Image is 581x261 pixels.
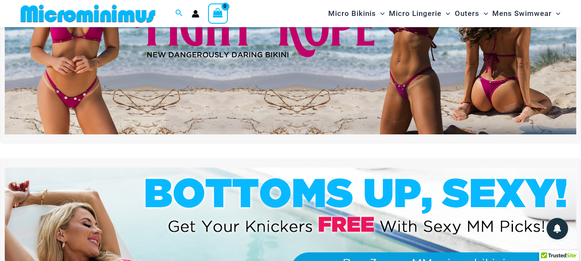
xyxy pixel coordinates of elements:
span: Mens Swimwear [492,3,552,25]
a: Micro LingerieMenu ToggleMenu Toggle [387,3,452,25]
span: Menu Toggle [479,3,488,25]
span: Menu Toggle [376,3,385,25]
nav: Site Navigation [325,1,564,26]
span: Menu Toggle [441,3,450,25]
a: Micro BikinisMenu ToggleMenu Toggle [326,3,387,25]
a: Search icon link [175,8,183,19]
span: Micro Bikinis [328,3,376,25]
span: Outers [455,3,479,25]
img: MM SHOP LOGO FLAT [17,4,159,23]
a: Mens SwimwearMenu ToggleMenu Toggle [490,3,562,25]
span: Micro Lingerie [389,3,441,25]
a: View Shopping Cart, empty [208,3,228,23]
span: Menu Toggle [552,3,560,25]
a: Account icon link [192,10,199,18]
a: OutersMenu ToggleMenu Toggle [453,3,490,25]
